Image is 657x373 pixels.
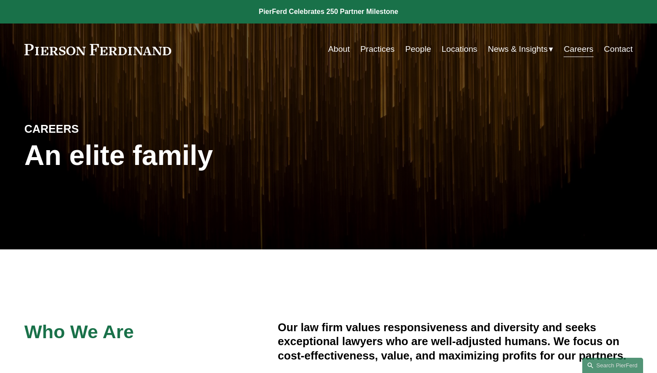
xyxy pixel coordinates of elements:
[24,140,328,171] h1: An elite family
[564,41,593,57] a: Careers
[604,41,633,57] a: Contact
[488,42,548,57] span: News & Insights
[405,41,431,57] a: People
[24,122,176,136] h4: CAREERS
[328,41,350,57] a: About
[488,41,554,57] a: folder dropdown
[360,41,395,57] a: Practices
[24,321,134,342] span: Who We Are
[441,41,477,57] a: Locations
[582,358,643,373] a: Search this site
[278,320,633,363] h4: Our law firm values responsiveness and diversity and seeks exceptional lawyers who are well-adjus...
